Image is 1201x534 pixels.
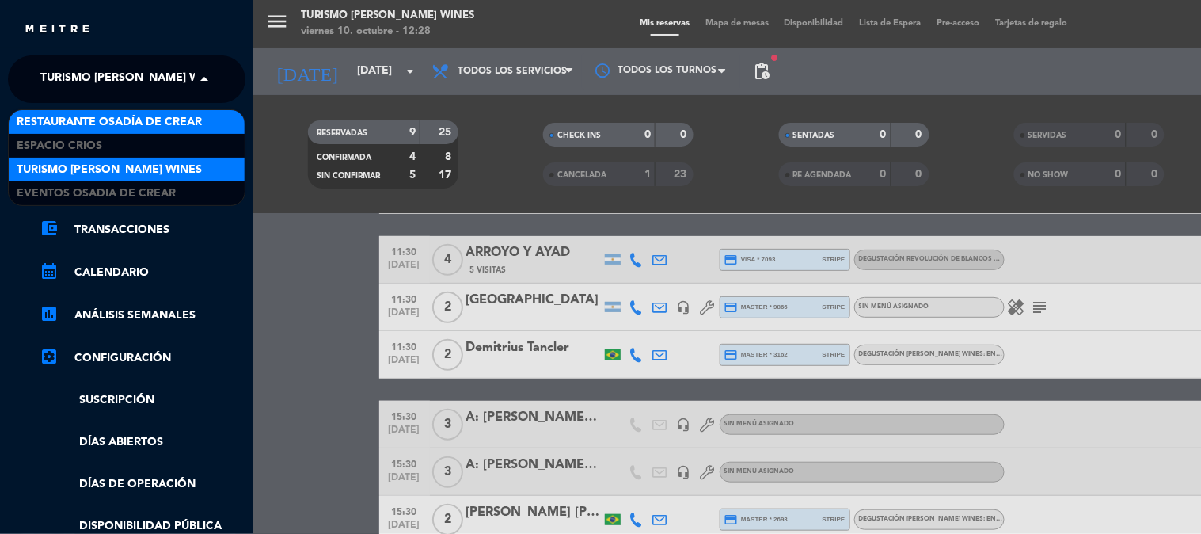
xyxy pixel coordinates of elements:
[17,113,202,132] span: Restaurante Osadía de Crear
[40,349,245,368] a: Configuración
[17,161,202,179] span: Turismo [PERSON_NAME] Wines
[40,220,245,239] a: account_balance_walletTransacciones
[40,475,245,494] a: Días de Operación
[17,137,102,155] span: Espacio Crios
[40,391,245,410] a: Suscripción
[40,304,59,323] i: assessment
[40,347,59,366] i: settings_applications
[24,24,91,36] img: MEITRE
[40,263,245,282] a: calendar_monthCalendario
[40,433,245,452] a: Días abiertos
[40,219,59,238] i: account_balance_wallet
[40,63,226,96] span: Turismo [PERSON_NAME] Wines
[40,261,59,280] i: calendar_month
[40,306,245,325] a: assessmentANÁLISIS SEMANALES
[17,185,176,203] span: Eventos Osadia de Crear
